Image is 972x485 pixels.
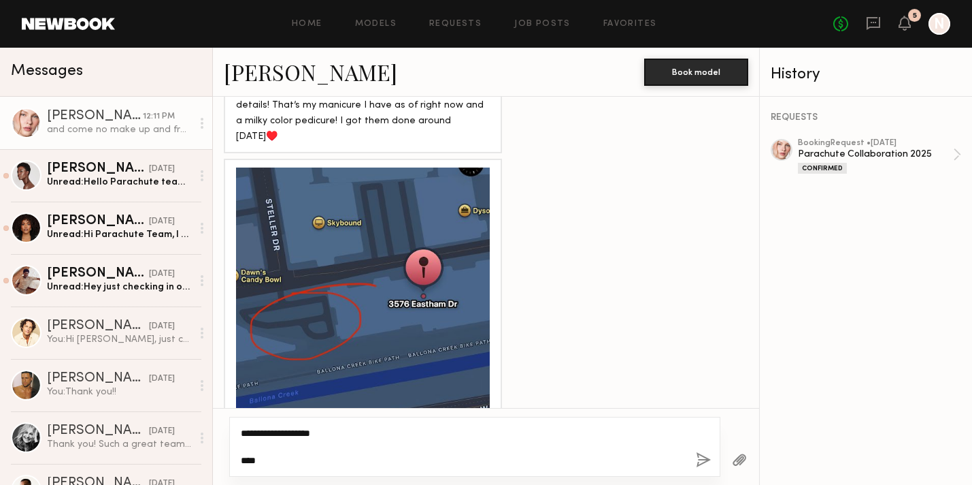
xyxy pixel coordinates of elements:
[149,320,175,333] div: [DATE]
[11,63,83,79] span: Messages
[771,113,961,123] div: REQUESTS
[47,110,143,123] div: [PERSON_NAME]
[47,333,192,346] div: You: Hi [PERSON_NAME], just confirmed with Nordstrom - please send your invoice to the 3 email ad...
[47,319,149,333] div: [PERSON_NAME]
[224,57,397,87] a: [PERSON_NAME]
[47,438,192,451] div: Thank you! Such a great team✨
[603,20,657,29] a: Favorites
[47,123,192,136] div: and come no make up and fresh hair, correct?💓
[644,59,748,86] button: Book model
[47,424,149,438] div: [PERSON_NAME]
[149,163,175,176] div: [DATE]
[771,67,961,82] div: History
[149,215,175,228] div: [DATE]
[47,215,149,228] div: [PERSON_NAME]
[47,176,192,189] div: Unread: Hello Parachute team! Circling back to see if there’s an opportunity to work together? I ...
[236,83,490,146] div: Hi! I’m so excited and thank you so much for the details! That’s my manicure I have as of right n...
[798,163,847,174] div: Confirmed
[47,386,192,398] div: You: Thank you!!
[47,228,192,241] div: Unread: Hi Parachute Team, I hope you're doing well! I've been loving your bedding and wanted to ...
[644,65,748,77] a: Book model
[798,139,953,148] div: booking Request • [DATE]
[355,20,397,29] a: Models
[47,281,192,294] div: Unread: Hey just checking in on you guys if you are looking for [DEMOGRAPHIC_DATA] models ! Loved...
[47,372,149,386] div: [PERSON_NAME]
[149,425,175,438] div: [DATE]
[47,162,149,176] div: [PERSON_NAME]
[798,148,953,161] div: Parachute Collaboration 2025
[429,20,482,29] a: Requests
[514,20,571,29] a: Job Posts
[913,12,917,20] div: 5
[798,139,961,174] a: bookingRequest •[DATE]Parachute Collaboration 2025Confirmed
[149,373,175,386] div: [DATE]
[149,268,175,281] div: [DATE]
[928,13,950,35] a: N
[292,20,322,29] a: Home
[143,110,175,123] div: 12:11 PM
[47,267,149,281] div: [PERSON_NAME]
